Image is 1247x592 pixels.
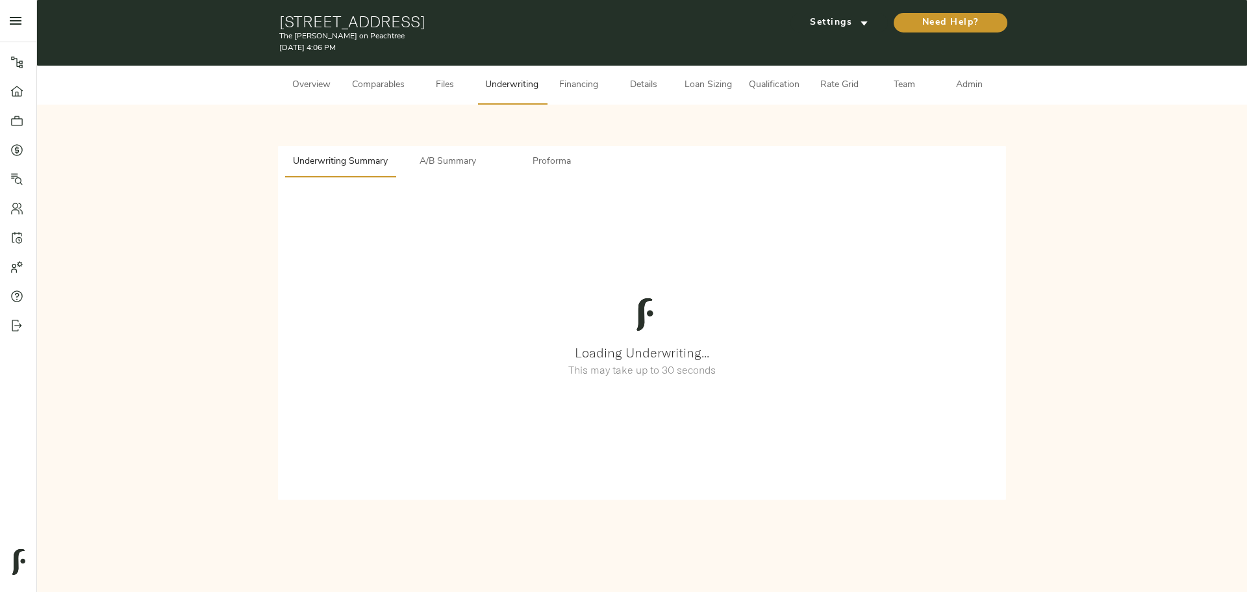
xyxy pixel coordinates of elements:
span: Qualification [749,77,800,94]
span: Underwriting [485,77,538,94]
span: Financing [554,77,603,94]
button: Need Help? [894,13,1007,32]
span: Loan Sizing [684,77,733,94]
span: Files [420,77,470,94]
p: [DATE] 4:06 PM [279,42,763,54]
span: Rate Grid [815,77,864,94]
h1: [STREET_ADDRESS] [279,12,763,31]
span: Need Help? [907,15,994,31]
button: Settings [790,13,888,32]
span: Admin [945,77,994,94]
img: logo [625,295,664,334]
span: Details [619,77,668,94]
h6: This may take up to 30 seconds [291,361,993,379]
span: Proforma [507,154,596,170]
span: Team [880,77,929,94]
h3: Loading Underwriting... [291,345,993,360]
span: Settings [803,15,875,31]
span: A/B Summary [403,154,492,170]
p: The [PERSON_NAME] on Peachtree [279,31,763,42]
span: Comparables [352,77,405,94]
span: Underwriting Summary [293,154,388,170]
span: Overview [287,77,336,94]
